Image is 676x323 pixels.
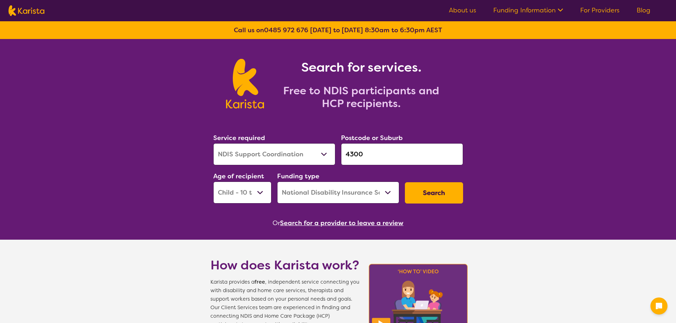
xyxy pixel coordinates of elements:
a: About us [449,6,476,15]
b: free [254,279,265,285]
img: Karista logo [9,5,44,16]
input: Type [341,143,463,165]
label: Service required [213,134,265,142]
label: Postcode or Suburb [341,134,403,142]
a: Funding Information [493,6,563,15]
h1: Search for services. [273,59,450,76]
button: Search [405,182,463,204]
a: Blog [637,6,650,15]
label: Age of recipient [213,172,264,180]
a: For Providers [580,6,620,15]
img: Karista logo [226,59,264,108]
button: Search for a provider to leave a review [280,218,403,228]
h1: How does Karista work? [210,257,359,274]
b: Call us on [DATE] to [DATE] 8:30am to 6:30pm AEST [234,26,442,34]
label: Funding type [277,172,319,180]
h2: Free to NDIS participants and HCP recipients. [273,84,450,110]
a: 0485 972 676 [264,26,308,34]
span: Or [273,218,280,228]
